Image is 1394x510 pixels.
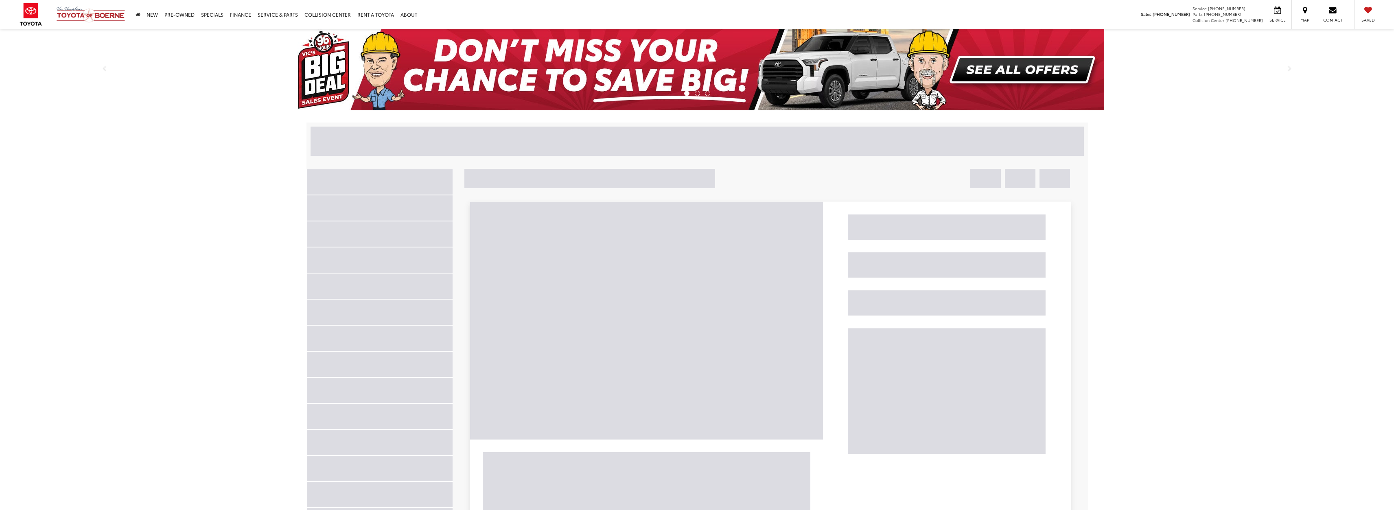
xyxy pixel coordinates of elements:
span: [PHONE_NUMBER] [1153,11,1190,17]
span: [PHONE_NUMBER] [1204,11,1241,17]
span: Service [1193,5,1207,11]
span: Map [1296,17,1314,23]
img: Big Deal Sales Event [290,29,1104,110]
span: Saved [1359,17,1377,23]
img: Vic Vaughan Toyota of Boerne [56,6,125,23]
span: [PHONE_NUMBER] [1208,5,1245,11]
span: [PHONE_NUMBER] [1225,17,1263,23]
span: Service [1268,17,1287,23]
span: Parts [1193,11,1203,17]
span: Sales [1141,11,1151,17]
span: Contact [1323,17,1342,23]
span: Collision Center [1193,17,1224,23]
